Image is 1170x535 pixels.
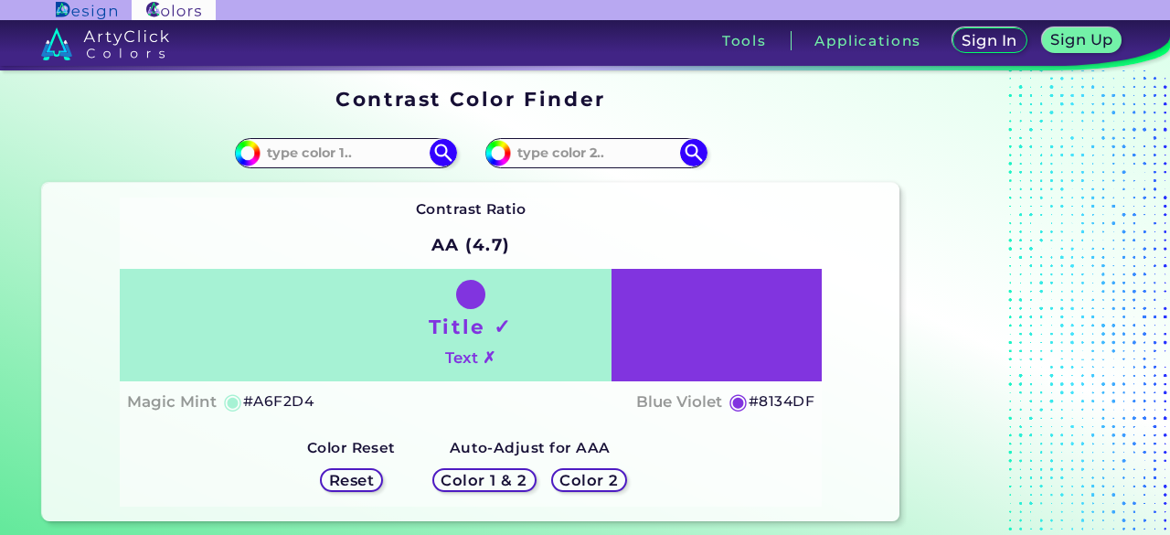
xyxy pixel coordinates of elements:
h5: Sign In [964,34,1015,48]
input: type color 1.. [261,141,431,166]
img: logo_artyclick_colors_white.svg [41,27,170,60]
h5: Color 2 [562,473,616,487]
h5: Reset [331,473,372,487]
img: ArtyClick Design logo [56,2,117,19]
h5: ◉ [729,391,749,412]
a: Sign In [955,29,1024,53]
strong: Contrast Ratio [416,200,526,218]
h1: Contrast Color Finder [335,85,605,112]
h5: #A6F2D4 [243,390,314,413]
strong: Auto-Adjust for AAA [450,439,611,456]
h1: Title ✓ [429,313,513,340]
h4: Magic Mint [127,389,217,415]
h4: Blue Violet [636,389,722,415]
h4: Text ✗ [445,345,495,371]
iframe: Advertisement [907,80,1135,529]
strong: Color Reset [307,439,396,456]
img: icon search [680,139,707,166]
h5: Color 1 & 2 [445,473,524,487]
img: icon search [430,139,457,166]
h5: #8134DF [749,390,814,413]
h5: ◉ [223,391,243,412]
a: Sign Up [1045,29,1118,53]
h3: Applications [814,34,921,48]
h2: AA (4.7) [423,225,519,265]
h3: Tools [722,34,767,48]
input: type color 2.. [511,141,681,166]
h5: Sign Up [1053,33,1111,47]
